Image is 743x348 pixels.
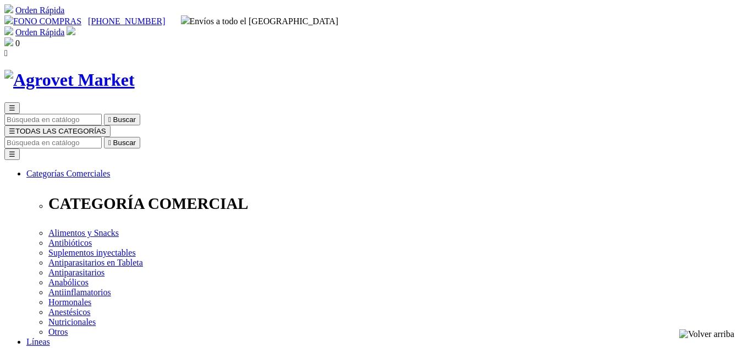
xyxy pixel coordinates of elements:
[181,15,190,24] img: delivery-truck.svg
[48,278,89,287] a: Anabólicos
[4,48,8,58] i: 
[4,16,81,26] a: FONO COMPRAS
[48,195,739,213] p: CATEGORÍA COMERCIAL
[4,37,13,46] img: shopping-bag.svg
[4,15,13,24] img: phone.svg
[4,137,102,148] input: Buscar
[15,38,20,48] span: 0
[48,248,136,257] a: Suplementos inyectables
[4,148,20,160] button: ☰
[48,307,90,317] a: Anestésicos
[181,16,339,26] span: Envíos a todo el [GEOGRAPHIC_DATA]
[4,70,135,90] img: Agrovet Market
[48,238,92,247] a: Antibióticos
[15,5,64,15] a: Orden Rápida
[4,114,102,125] input: Buscar
[9,104,15,112] span: ☰
[67,26,75,35] img: user.svg
[679,329,734,339] img: Volver arriba
[4,102,20,114] button: ☰
[26,337,50,346] a: Líneas
[48,317,96,327] a: Nutricionales
[113,115,136,124] span: Buscar
[104,114,140,125] button:  Buscar
[26,169,110,178] a: Categorías Comerciales
[15,27,64,37] a: Orden Rápida
[48,327,68,336] a: Otros
[104,137,140,148] button:  Buscar
[48,228,119,237] a: Alimentos y Snacks
[48,258,143,267] a: Antiparasitarios en Tableta
[88,16,165,26] a: [PHONE_NUMBER]
[48,288,111,297] a: Antiinflamatorios
[48,297,91,307] a: Hormonales
[108,115,111,124] i: 
[67,27,75,37] a: Acceda a su cuenta de cliente
[4,125,111,137] button: ☰TODAS LAS CATEGORÍAS
[113,139,136,147] span: Buscar
[108,139,111,147] i: 
[48,268,104,277] a: Antiparasitarios
[4,4,13,13] img: shopping-cart.svg
[9,127,15,135] span: ☰
[4,26,13,35] img: shopping-cart.svg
